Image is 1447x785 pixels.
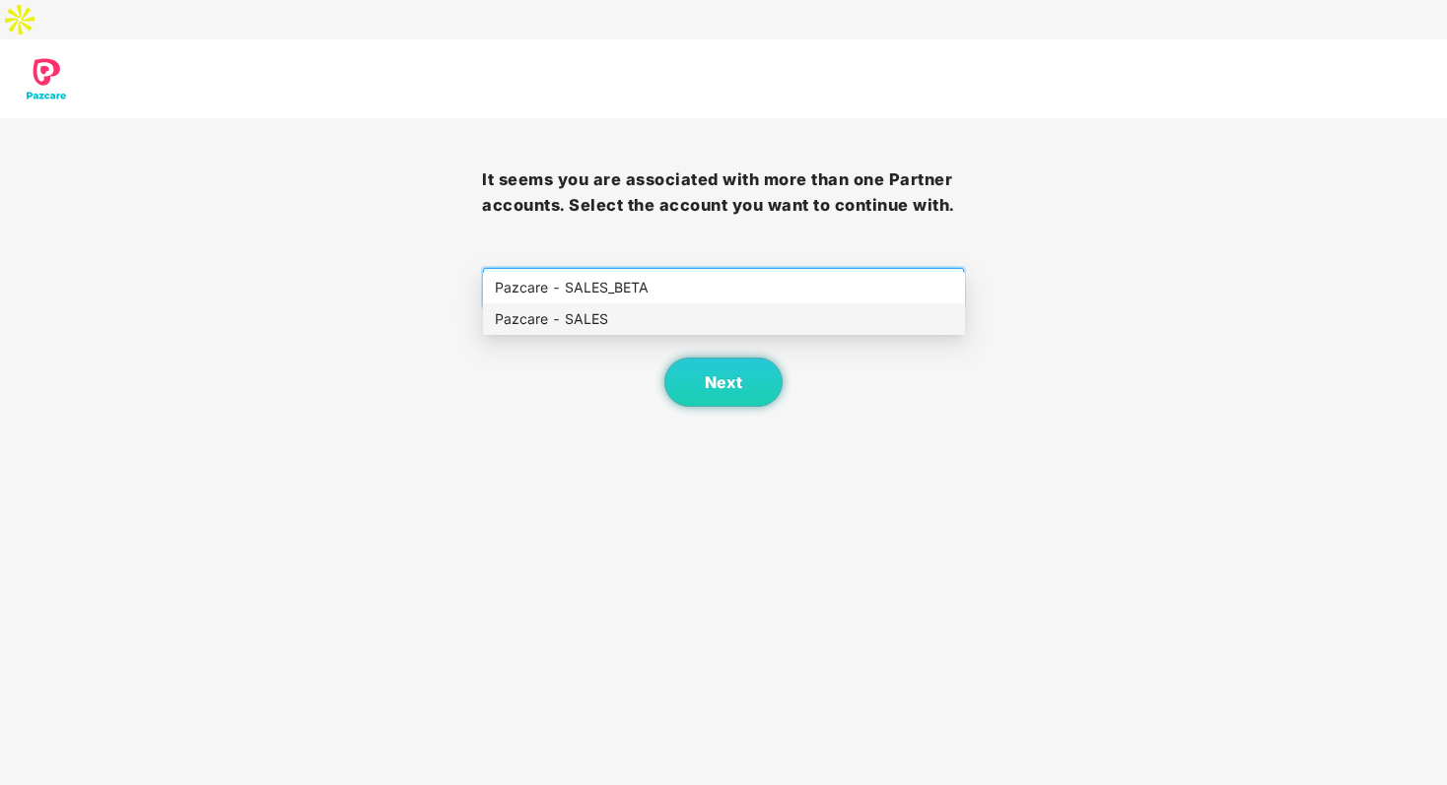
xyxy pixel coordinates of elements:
[482,167,964,218] h3: It seems you are associated with more than one Partner accounts. Select the account you want to c...
[495,269,951,306] span: Select company and role
[10,39,83,118] img: svg+xml;base64,PD94bWwgdmVyc2lvbj0iMS4wIiBlbmNvZGluZz0idXRmLTgiPz4KPCEtLSBHZW5lcmF0b3I6IEFkb2JlIE...
[495,308,953,330] div: Pazcare - SALES
[705,373,742,392] span: Next
[664,358,783,407] button: Next
[495,277,953,298] div: Pazcare - SALES_BETA
[483,303,965,335] div: Pazcare - SALES
[483,272,965,303] div: Pazcare - SALES_BETA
